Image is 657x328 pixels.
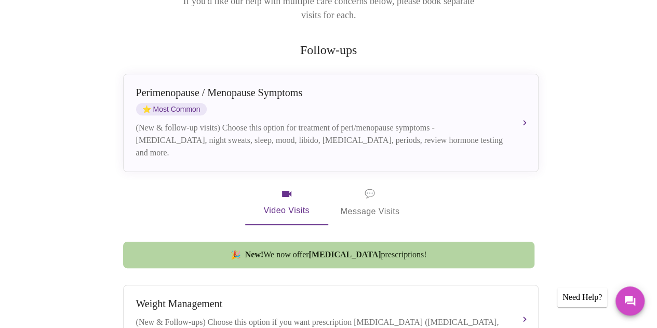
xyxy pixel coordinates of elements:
[142,105,151,113] span: star
[258,188,316,218] span: Video Visits
[136,122,505,159] div: (New & follow-up visits) Choose this option for treatment of peri/menopause symptoms - [MEDICAL_D...
[136,87,505,99] div: Perimenopause / Menopause Symptoms
[121,43,537,57] h2: Follow-ups
[615,286,645,316] button: Messages
[245,250,264,259] strong: New!
[365,187,375,201] span: message
[123,74,539,172] button: Perimenopause / Menopause SymptomsstarMost Common(New & follow-up visits) Choose this option for ...
[136,298,505,310] div: Weight Management
[309,250,381,259] strong: [MEDICAL_DATA]
[136,103,207,115] span: Most Common
[557,287,607,307] div: Need Help?
[341,187,400,219] span: Message Visits
[245,250,427,259] span: We now offer prescriptions!
[231,250,241,260] span: new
